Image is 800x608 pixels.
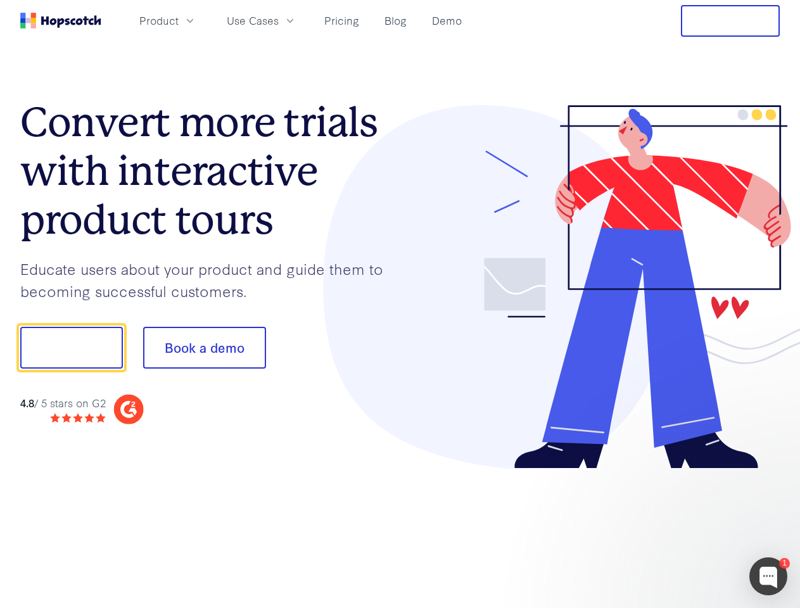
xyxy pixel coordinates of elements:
button: Free Trial [681,5,780,37]
button: Book a demo [143,327,266,369]
div: / 5 stars on G2 [20,395,106,411]
strong: 4.8 [20,395,34,410]
a: Demo [427,10,467,31]
a: Home [20,13,101,28]
p: Educate users about your product and guide them to becoming successful customers. [20,258,400,301]
button: Use Cases [219,10,304,31]
h1: Convert more trials with interactive product tours [20,98,400,244]
span: Product [139,13,179,28]
button: Show me! [20,327,123,369]
a: Pricing [319,10,364,31]
button: Product [132,10,204,31]
div: 1 [779,558,790,569]
a: Blog [379,10,412,31]
span: Use Cases [227,13,279,28]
